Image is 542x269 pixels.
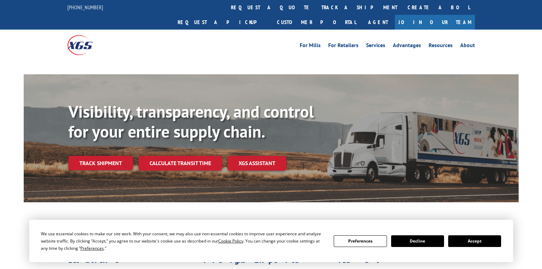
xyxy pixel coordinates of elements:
[29,220,513,262] div: Cookie Consent Prompt
[41,230,325,252] div: We use essential cookies to make our site work. With your consent, we may also use non-essential ...
[228,156,286,171] a: XGS ASSISTANT
[173,15,272,30] a: Request a pickup
[68,101,314,142] b: Visibility, transparency, and control for your entire supply chain.
[68,156,133,170] a: Track shipment
[139,156,222,171] a: Calculate transit time
[393,43,421,50] a: Advantages
[429,43,453,50] a: Resources
[334,235,387,247] button: Preferences
[80,245,104,251] span: Preferences
[460,43,475,50] a: About
[361,15,395,30] a: Agent
[272,15,361,30] a: Customer Portal
[300,43,321,50] a: For Mills
[448,235,501,247] button: Accept
[218,238,243,244] span: Cookie Policy
[67,4,103,11] a: [PHONE_NUMBER]
[366,43,385,50] a: Services
[328,43,358,50] a: For Retailers
[391,235,444,247] button: Decline
[395,15,475,30] a: Join Our Team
